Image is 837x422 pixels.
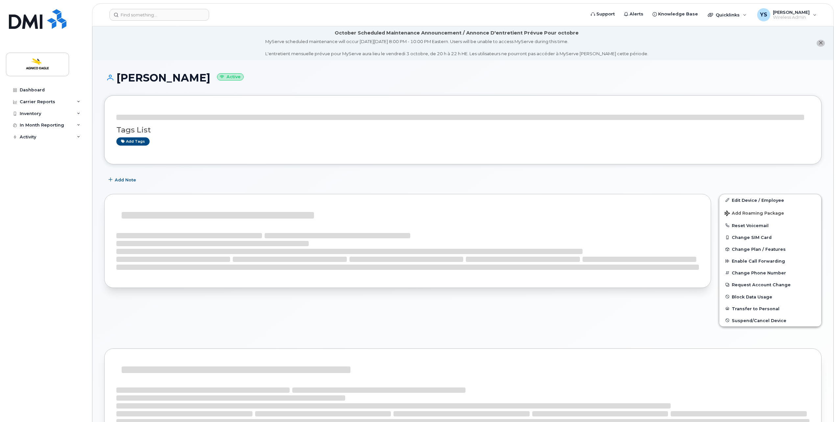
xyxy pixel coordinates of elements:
button: Request Account Change [719,279,821,291]
div: MyServe scheduled maintenance will occur [DATE][DATE] 8:00 PM - 10:00 PM Eastern. Users will be u... [265,38,648,57]
span: Enable Call Forwarding [732,259,785,264]
button: Add Roaming Package [719,206,821,220]
button: Reset Voicemail [719,220,821,231]
div: October Scheduled Maintenance Announcement / Annonce D'entretient Prévue Pour octobre [335,30,579,36]
span: Suspend/Cancel Device [732,318,786,323]
button: Change Phone Number [719,267,821,279]
button: Suspend/Cancel Device [719,315,821,326]
button: Add Note [104,174,142,186]
button: close notification [817,40,825,47]
button: Block Data Usage [719,291,821,303]
button: Change SIM Card [719,231,821,243]
span: Add Note [115,177,136,183]
span: Change Plan / Features [732,247,786,252]
small: Active [217,73,244,81]
button: Enable Call Forwarding [719,255,821,267]
h1: [PERSON_NAME] [104,72,822,83]
a: Edit Device / Employee [719,194,821,206]
h3: Tags List [116,126,809,134]
a: Add tags [116,137,150,146]
span: Add Roaming Package [725,211,784,217]
button: Transfer to Personal [719,303,821,315]
button: Change Plan / Features [719,243,821,255]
